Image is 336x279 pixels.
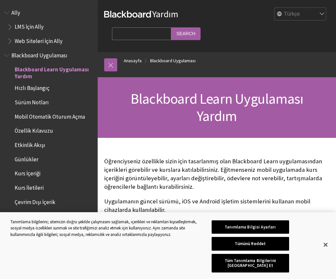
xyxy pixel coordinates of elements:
button: Tüm Tanımlama Bilgilerini [GEOGRAPHIC_DATA] Et [212,254,289,272]
p: Öğrenciyseniz özellikle sizin için tasarlanmış olan Blackboard Learn uygulamasından içerikleri gö... [104,157,329,191]
span: Çevrim Dışı İçerik [15,197,55,205]
span: Kurs İçeriği [15,168,40,177]
span: Blackboard Learn Uygulaması Yardım [15,64,93,80]
div: Tanımlama bilgilerini; sitemizin doğru şekilde çalışmasını sağlamak, içerikleri ve reklamları kiş... [10,219,202,238]
nav: Book outline for Anthology Ally Help [4,7,94,47]
span: Ally [11,7,20,16]
button: Tümünü Reddet [212,237,289,251]
span: Web Siteleri İçin Ally [15,36,63,44]
p: Uygulamanın güncel sürümü, iOS ve Android işletim sistemlerini kullanan mobil cihazlarda kullanıl... [104,197,329,214]
select: Site Language Selector [274,8,327,21]
a: Anasayfa [124,57,142,65]
button: Kapat [318,238,333,252]
span: Blackboard Learn Uygulaması Yardım [131,90,303,125]
span: Etkinlik Akışı [15,139,45,148]
input: Search [171,27,201,40]
a: Blackboard Uygulaması [150,57,196,65]
span: LMS İçin Ally [15,22,44,30]
span: Mobil Otomatik Oturum Açma [15,111,85,120]
span: Kurs İletileri [15,182,44,191]
button: Tanımlama Bilgisi Ayarları [212,220,289,234]
a: BlackboardYardım [104,8,178,20]
strong: Blackboard [104,11,152,18]
span: Özellik Kılavuzu [15,125,53,134]
span: Hızlı Başlangıç [15,83,49,92]
span: Blackboard Uygulaması [11,50,67,59]
span: Sürüm Notları [15,97,49,106]
span: Duyurular [15,211,39,220]
span: Günlükler [15,154,38,163]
